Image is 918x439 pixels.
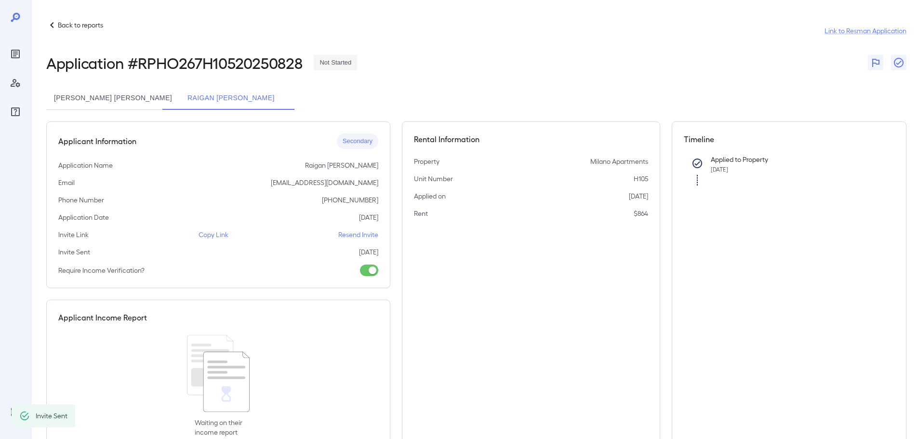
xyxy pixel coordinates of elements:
button: Close Report [891,55,906,70]
h2: Application # RPHO267H10520250828 [46,54,302,71]
p: [EMAIL_ADDRESS][DOMAIN_NAME] [271,178,378,187]
button: Raigan [PERSON_NAME] [180,87,282,110]
p: H105 [634,174,648,184]
p: Raigan [PERSON_NAME] [305,160,378,170]
p: Waiting on their income report [195,418,242,437]
p: $864 [634,209,648,218]
p: Applied to Property [711,155,879,164]
div: Log Out [8,404,23,420]
p: Invite Link [58,230,89,239]
p: [DATE] [359,213,378,222]
a: Link to Resman Application [825,26,906,36]
h5: Rental Information [414,133,648,145]
button: Flag Report [868,55,883,70]
p: Email [58,178,75,187]
p: Unit Number [414,174,453,184]
p: Phone Number [58,195,104,205]
p: Require Income Verification? [58,266,145,275]
h5: Timeline [684,133,895,145]
button: [PERSON_NAME] [PERSON_NAME] [46,87,180,110]
div: Manage Users [8,75,23,91]
span: Secondary [337,137,378,146]
div: Invite Sent [36,407,67,425]
div: FAQ [8,104,23,120]
p: Back to reports [58,20,103,30]
p: Application Date [58,213,109,222]
p: Milano Apartments [590,157,648,166]
span: Not Started [314,58,357,67]
p: Copy Link [199,230,228,239]
p: [PHONE_NUMBER] [322,195,378,205]
h5: Applicant Information [58,135,136,147]
div: Reports [8,46,23,62]
p: Rent [414,209,428,218]
p: Invite Sent [58,247,90,257]
span: [DATE] [711,166,728,173]
p: Application Name [58,160,113,170]
p: [DATE] [359,247,378,257]
p: Applied on [414,191,446,201]
p: [DATE] [629,191,648,201]
p: Property [414,157,439,166]
h5: Applicant Income Report [58,312,147,323]
p: Resend Invite [338,230,378,239]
